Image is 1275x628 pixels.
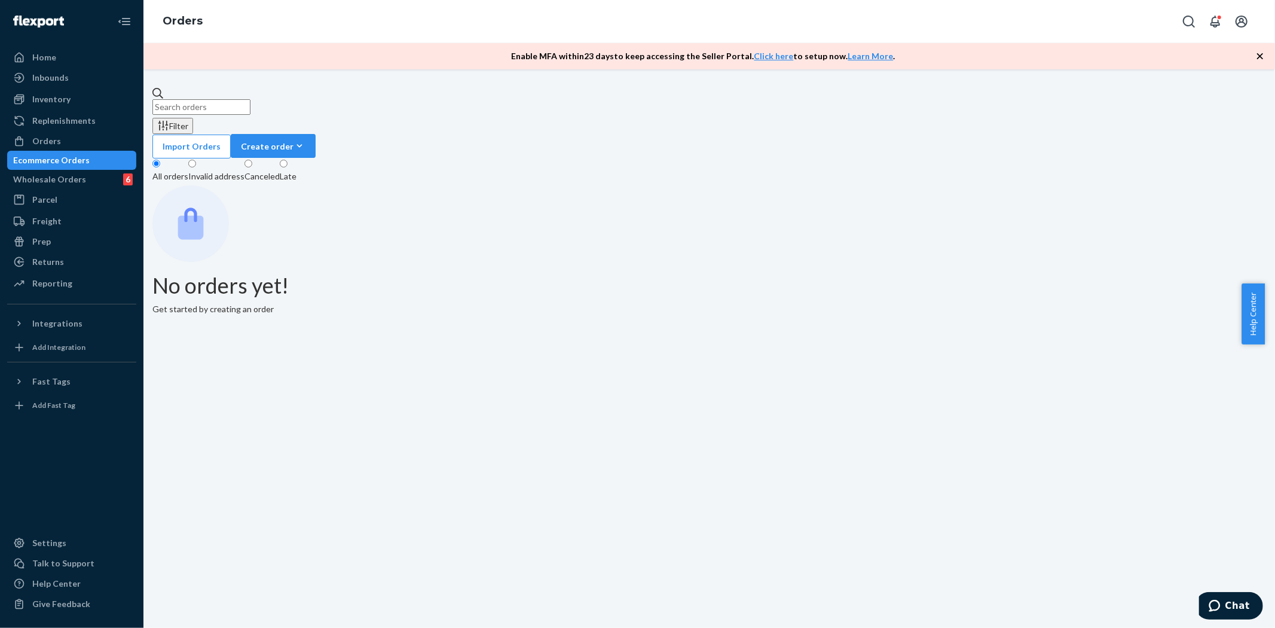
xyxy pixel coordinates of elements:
p: Get started by creating an order [152,303,1266,315]
div: Returns [32,256,64,268]
button: Filter [152,118,193,134]
button: Open account menu [1230,10,1253,33]
a: Add Fast Tag [7,396,136,415]
input: Late [280,160,288,167]
a: Add Integration [7,338,136,357]
button: Import Orders [152,135,231,158]
a: Settings [7,534,136,553]
img: Flexport logo [13,16,64,28]
a: Reporting [7,274,136,293]
a: Click here [754,51,794,61]
input: All orders [152,160,160,167]
button: Open notifications [1203,10,1227,33]
div: All orders [152,170,188,182]
input: Canceled [244,160,252,167]
div: 6 [123,173,133,185]
h1: No orders yet! [152,274,1266,298]
a: Inbounds [7,68,136,87]
div: Fast Tags [32,376,71,388]
button: Close Navigation [112,10,136,33]
input: Invalid address [188,160,196,167]
a: Home [7,48,136,67]
div: Invalid address [188,170,244,182]
div: Add Integration [32,342,85,352]
a: Wholesale Orders6 [7,170,136,189]
button: Integrations [7,314,136,333]
a: Ecommerce Orders [7,151,136,170]
div: Replenishments [32,115,96,127]
div: Help Center [32,578,81,590]
a: Prep [7,232,136,251]
p: Enable MFA within 23 days to keep accessing the Seller Portal. to setup now. . [512,50,895,62]
a: Help Center [7,574,136,593]
a: Learn More [848,51,894,61]
div: Settings [32,537,66,549]
a: Returns [7,252,136,272]
div: Integrations [32,318,82,330]
button: Open Search Box [1177,10,1201,33]
div: Late [280,170,296,182]
div: Create order [241,140,305,153]
div: Inbounds [32,72,69,84]
ol: breadcrumbs [153,4,212,39]
div: Prep [32,236,51,248]
div: Ecommerce Orders [13,154,90,166]
div: Reporting [32,278,72,289]
button: Give Feedback [7,595,136,614]
div: Filter [157,120,188,132]
div: Orders [32,135,61,147]
a: Replenishments [7,111,136,130]
div: Talk to Support [32,557,94,569]
a: Freight [7,212,136,231]
div: Home [32,51,56,63]
iframe: Opens a widget where you can chat to one of our agents [1199,592,1263,622]
div: Inventory [32,93,71,105]
a: Orders [163,14,203,28]
a: Orders [7,132,136,151]
a: Parcel [7,190,136,209]
div: Canceled [244,170,280,182]
div: Wholesale Orders [13,173,86,185]
a: Inventory [7,90,136,109]
button: Create order [231,134,316,158]
div: Add Fast Tag [32,400,75,410]
div: Freight [32,215,62,227]
input: Search orders [152,99,250,115]
button: Fast Tags [7,372,136,391]
img: Empty list [152,185,229,262]
div: Parcel [32,194,57,206]
div: Give Feedback [32,598,90,610]
button: Talk to Support [7,554,136,573]
button: Help Center [1242,283,1265,345]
